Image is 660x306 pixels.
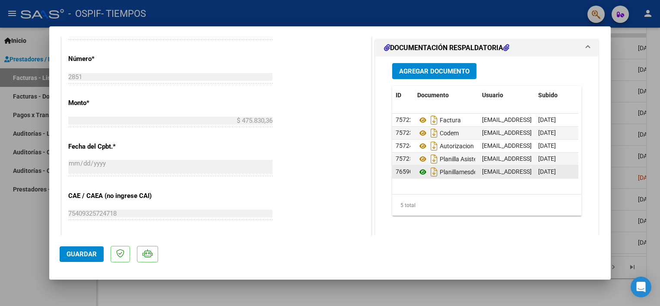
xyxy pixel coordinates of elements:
span: [EMAIL_ADDRESS][DOMAIN_NAME] - TIEMPOS . [482,155,611,162]
span: Documento [417,92,449,99]
span: 75723 [396,129,413,136]
span: [EMAIL_ADDRESS][DOMAIN_NAME] - TIEMPOS . [482,116,611,123]
span: Agregar Documento [399,67,470,75]
datatable-header-cell: Usuario [479,86,535,105]
span: [DATE] [538,116,556,123]
i: Descargar documento [428,113,440,127]
i: Descargar documento [428,126,440,140]
button: Agregar Documento [392,63,476,79]
span: 75722 [396,116,413,123]
span: [DATE] [538,142,556,149]
span: 75725 [396,155,413,162]
div: 5 total [392,194,581,216]
i: Descargar documento [428,152,440,166]
p: Fecha del Cpbt. [68,142,157,152]
i: Descargar documento [428,139,440,153]
datatable-header-cell: Acción [578,86,621,105]
span: Autorizacion [417,143,474,150]
h1: DOCUMENTACIÓN RESPALDATORIA [384,43,509,53]
span: Usuario [482,92,503,99]
span: Guardar [67,250,97,258]
mat-expansion-panel-header: DOCUMENTACIÓN RESPALDATORIA [375,39,598,57]
span: Factura [417,117,461,124]
div: Open Intercom Messenger [631,277,651,297]
span: Planilla Asistencia [417,156,488,163]
span: 75724 [396,142,413,149]
span: ID [396,92,401,99]
span: [EMAIL_ADDRESS][DOMAIN_NAME] - TIEMPOS . [482,168,611,175]
span: [DATE] [538,155,556,162]
span: Subido [538,92,558,99]
button: Guardar [60,246,104,262]
div: DOCUMENTACIÓN RESPALDATORIA [375,57,598,236]
span: [DATE] [538,168,556,175]
p: Número [68,54,157,64]
span: Planillamesdeseptiembre [417,169,507,175]
i: Descargar documento [428,165,440,179]
p: CAE / CAEA (no ingrese CAI) [68,191,157,201]
datatable-header-cell: ID [392,86,414,105]
p: Monto [68,98,157,108]
span: [EMAIL_ADDRESS][DOMAIN_NAME] - TIEMPOS . [482,129,611,136]
span: 76590 [396,168,413,175]
datatable-header-cell: Documento [414,86,479,105]
span: Codem [417,130,459,137]
span: [DATE] [538,129,556,136]
datatable-header-cell: Subido [535,86,578,105]
span: [EMAIL_ADDRESS][DOMAIN_NAME] - TIEMPOS . [482,142,611,149]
